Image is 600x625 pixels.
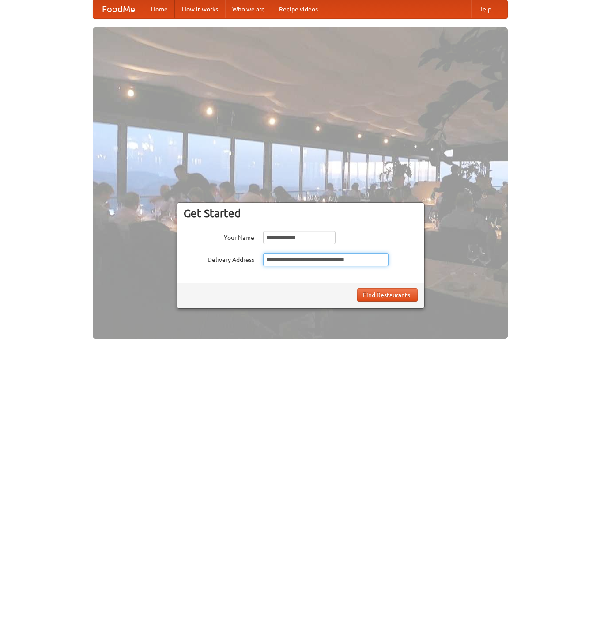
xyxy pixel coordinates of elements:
a: FoodMe [93,0,144,18]
a: Who we are [225,0,272,18]
a: Help [471,0,498,18]
h3: Get Started [184,207,418,220]
a: Home [144,0,175,18]
button: Find Restaurants! [357,288,418,302]
label: Your Name [184,231,254,242]
a: How it works [175,0,225,18]
a: Recipe videos [272,0,325,18]
label: Delivery Address [184,253,254,264]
